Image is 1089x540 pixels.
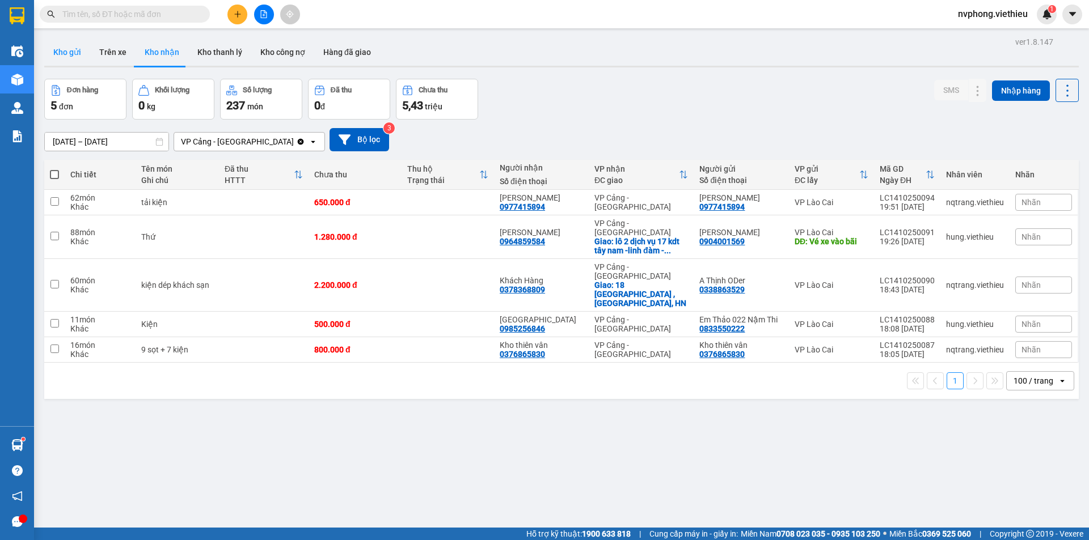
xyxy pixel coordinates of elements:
span: caret-down [1067,9,1078,19]
div: Kho thiên vân [699,341,783,350]
span: plus [234,10,242,18]
span: 5 [50,99,57,112]
span: | [980,528,981,540]
strong: TĐ chuyển phát: [69,50,117,67]
div: 500.000 đ [314,320,396,329]
span: BD1510250115 [146,42,213,54]
strong: 02143888555, 0243777888 [80,59,129,76]
div: Em Thảo 022 Nậm Thi [699,315,783,324]
button: file-add [254,5,274,24]
span: aim [286,10,294,18]
img: icon-new-feature [1042,9,1052,19]
div: Chưa thu [314,170,396,179]
span: 0 [314,99,320,112]
div: VP Cảng - [GEOGRAPHIC_DATA] [594,262,688,280]
div: Khác [70,285,130,294]
div: 60 món [70,276,130,285]
div: Khác [70,350,130,359]
button: 1 [947,372,964,389]
div: Chi tiết [70,170,130,179]
div: Người gửi [699,164,783,173]
button: Đã thu0đ [308,79,390,120]
button: Kho nhận [136,39,188,66]
div: VP Cảng - [GEOGRAPHIC_DATA] [594,315,688,333]
div: Khác [70,324,130,333]
div: Chưa thu [419,86,448,94]
span: Miền Bắc [889,528,971,540]
div: Giao: 18 Điện Biên Phủ , Ba Đình, HN [594,280,688,308]
div: Số lượng [243,86,272,94]
button: Hàng đã giao [314,39,380,66]
div: 11 món [70,315,130,324]
img: logo [6,23,50,66]
div: VP Cảng - [GEOGRAPHIC_DATA] [594,219,688,237]
img: logo-vxr [10,7,24,24]
img: warehouse-icon [11,102,23,114]
span: Miền Nam [741,528,880,540]
div: VP Cảng - [GEOGRAPHIC_DATA] [181,136,294,147]
th: Toggle SortBy [589,160,694,190]
span: search [47,10,55,18]
div: nqtrang.viethieu [946,345,1004,354]
div: VP gửi [795,164,859,173]
div: 16 món [70,341,130,350]
div: VP Lào Cai [795,345,868,354]
svg: open [309,137,318,146]
div: 0378368809 [500,285,545,294]
button: aim [280,5,300,24]
img: warehouse-icon [11,439,23,451]
span: 1 [1050,5,1054,13]
div: 0985256846 [500,324,545,333]
div: Tên món [141,164,213,173]
div: 0376865830 [500,350,545,359]
strong: 1900 633 818 [582,529,631,538]
th: Toggle SortBy [789,160,874,190]
div: tải kiện [141,198,213,207]
button: Trên xe [90,39,136,66]
div: Đơn hàng [67,86,98,94]
div: 0833550222 [699,324,745,333]
div: Giao: lô 2 dịch vụ 17 kdt tây nam -linh đàm - hoàng mai [594,237,688,255]
span: Nhãn [1022,320,1041,329]
div: VP Lào Cai [795,198,868,207]
div: VP nhận [594,164,679,173]
div: LC1410250094 [880,193,935,202]
button: Bộ lọc [330,128,389,151]
div: 62 món [70,193,130,202]
button: caret-down [1062,5,1082,24]
div: Số điện thoại [699,176,783,185]
div: Người nhận [500,163,583,172]
div: Kiều Du [699,193,783,202]
input: Select a date range. [45,133,168,151]
div: LC1410250090 [880,276,935,285]
img: solution-icon [11,130,23,142]
div: 0376865830 [699,350,745,359]
div: VP Lào Cai [795,320,868,329]
strong: VIỆT HIẾU LOGISTIC [71,9,126,33]
span: Nhãn [1022,232,1041,241]
div: Nhãn [1015,170,1072,179]
sup: 3 [383,122,395,134]
button: Kho thanh lý [188,39,251,66]
span: Nhãn [1022,280,1041,290]
div: Đã thu [331,86,352,94]
button: Chưa thu5,43 triệu [396,79,478,120]
span: đ [320,102,325,111]
span: 14:45:32 [DATE] [67,79,131,90]
div: 100 / trang [1014,375,1053,386]
div: ĐC lấy [795,176,859,185]
span: message [12,516,23,527]
svg: open [1058,376,1067,385]
span: 0 [138,99,145,112]
div: 9 sọt + 7 kiện [141,345,213,354]
span: kg [147,102,155,111]
span: Nhãn [1022,198,1041,207]
input: Tìm tên, số ĐT hoặc mã đơn [62,8,196,20]
sup: 1 [22,437,25,441]
button: Nhập hàng [992,80,1050,101]
div: 650.000 đ [314,198,396,207]
img: warehouse-icon [11,74,23,86]
div: Thu hộ [407,164,480,173]
div: Trạng thái [407,176,480,185]
div: Kiện [141,320,213,329]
